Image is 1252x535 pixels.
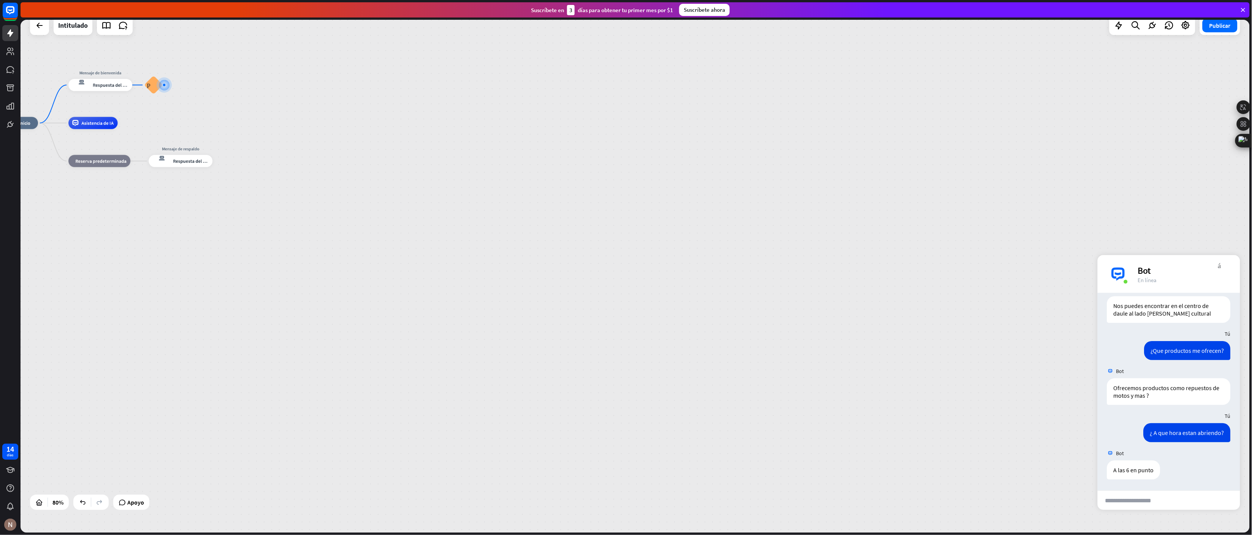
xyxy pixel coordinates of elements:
font: Intitulado [58,21,88,30]
font: Bot [1116,450,1124,457]
font: Tú [1225,330,1231,337]
a: 14 días [2,444,18,460]
font: Apoyo [127,498,144,506]
font: 80% [52,498,63,506]
div: Ofrecemos productos como repuestos de motos y mas ? [1107,378,1231,405]
font: enviar [1180,496,1235,505]
button: Publicar [1203,19,1238,32]
font: Bot [1116,368,1124,375]
font: días para obtener tu primer mes por $1 [578,6,673,14]
font: Tú [1225,413,1231,419]
font: 14 [6,444,14,454]
font: Mensaje de bienvenida [79,70,121,75]
font: Respuesta del bot [93,82,130,88]
div: ¿Que productos me ofrecen? [1144,341,1231,360]
div: Intitulado [58,16,88,35]
font: Bot [1138,265,1151,276]
font: archivo adjunto de bloque [1172,492,1180,499]
font: Respuesta del bot [173,158,210,164]
font: Asistencia de IA [81,120,114,126]
button: Abrir el widget de chat LiveChat [6,3,29,26]
font: Suscríbete ahora [684,6,725,13]
div: ¿ A que hora estan abriendo? [1144,423,1231,442]
font: En línea [1138,276,1157,284]
font: 3 [569,6,572,14]
font: Preguntas frecuentes sobre bloques [147,82,160,89]
font: más_vert [1218,261,1221,268]
font: Suscríbete en [531,6,564,14]
font: Reserva predeterminada [75,158,126,164]
div: Nos puedes encontrar en el centro de daule al lado [PERSON_NAME] cultural [1107,296,1231,323]
div: A las 6 en punto [1107,460,1160,479]
font: respuesta del bot de bloqueo [72,79,87,85]
font: días [7,452,14,457]
font: Publicar [1209,22,1231,29]
font: Mensaje de respaldo [162,146,199,151]
font: respuesta del bot de bloqueo [153,155,168,161]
